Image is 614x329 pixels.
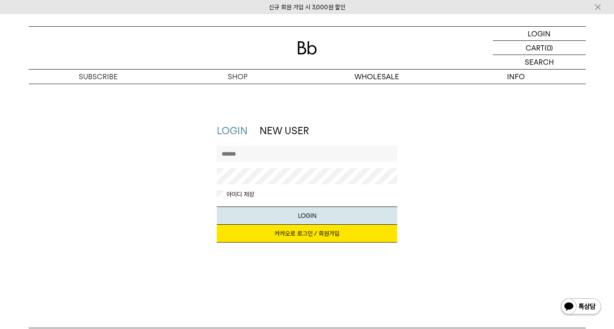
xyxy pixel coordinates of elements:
a: CART (0) [493,41,586,55]
img: 로고 [298,41,317,55]
p: SEARCH [525,55,554,69]
a: 카카오로 로그인 / 회원가입 [217,225,397,243]
img: 카카오톡 채널 1:1 채팅 버튼 [560,297,602,317]
p: CART [526,41,545,55]
p: WHOLESALE [307,70,446,84]
a: SHOP [168,70,307,84]
p: LOGIN [528,27,551,40]
a: SUBSCRIBE [29,70,168,84]
p: (0) [545,41,553,55]
a: LOGIN [217,125,247,137]
label: 아이디 저장 [225,190,254,198]
a: 신규 회원 가입 시 3,000원 할인 [269,4,346,11]
a: NEW USER [260,125,309,137]
a: LOGIN [493,27,586,41]
button: LOGIN [217,207,397,225]
p: INFO [446,70,586,84]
